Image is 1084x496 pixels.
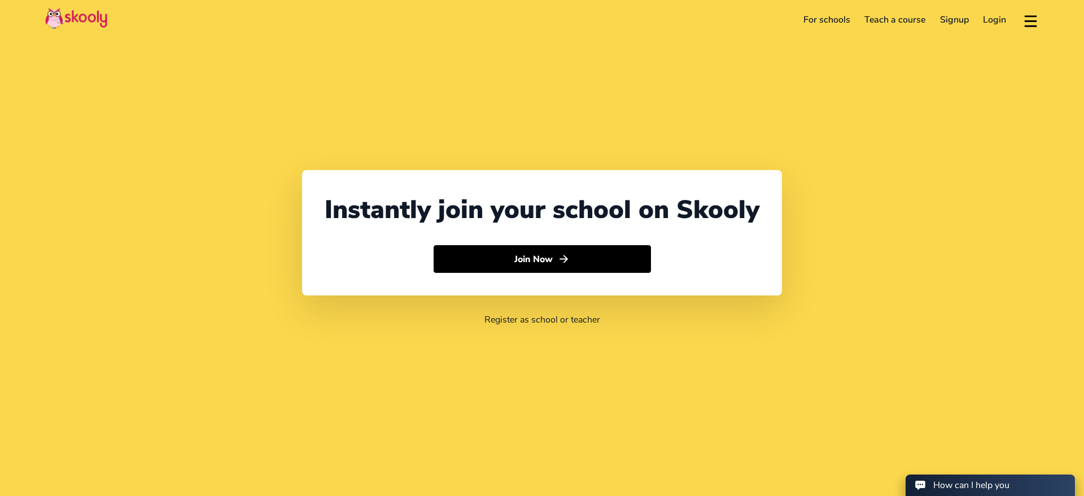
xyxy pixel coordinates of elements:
button: menu outline [1022,11,1039,29]
a: Login [976,11,1014,29]
a: Teach a course [857,11,933,29]
a: Signup [933,11,976,29]
a: Register as school or teacher [484,314,600,326]
ion-icon: arrow forward outline [558,253,570,265]
img: Skooly [45,7,107,29]
div: Instantly join your school on Skooly [325,193,759,227]
button: Join Nowarrow forward outline [434,245,651,273]
a: For schools [796,11,858,29]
